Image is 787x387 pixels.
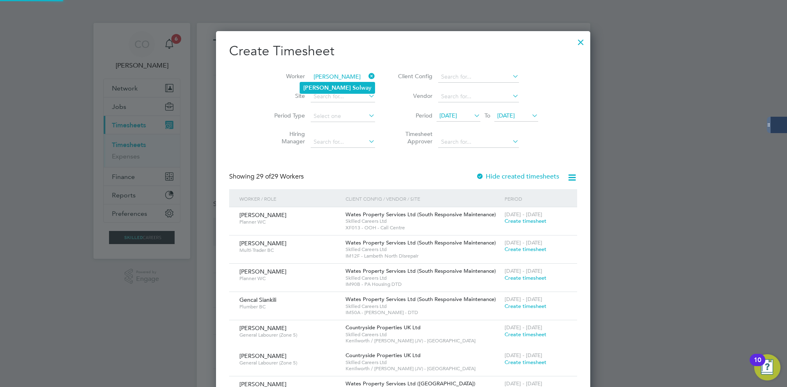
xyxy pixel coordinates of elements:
span: IM50A - [PERSON_NAME] - DTD [346,309,500,316]
span: [PERSON_NAME] [239,240,287,247]
label: Period [396,112,432,119]
span: Kenilworth / [PERSON_NAME] (JV) - [GEOGRAPHIC_DATA] [346,365,500,372]
input: Search for... [311,91,375,102]
span: Create timesheet [505,274,546,281]
input: Search for... [311,136,375,148]
span: [DATE] - [DATE] [505,267,542,274]
span: Gencal Siankili [239,296,276,303]
button: Open Resource Center, 10 new notifications [754,354,780,380]
input: Select one [311,111,375,122]
span: [DATE] [497,112,515,119]
span: Create timesheet [505,246,546,253]
span: Planner WC [239,275,339,282]
input: Search for... [438,91,519,102]
span: XF013 - OOH - Call Centre [346,224,500,231]
span: Plumber BC [239,303,339,310]
span: Wates Property Services Ltd (South Responsive Maintenance) [346,296,496,303]
span: [DATE] - [DATE] [505,380,542,387]
span: Multi-Trader BC [239,247,339,253]
div: Client Config / Vendor / Site [343,189,503,208]
span: Skilled Careers Ltd [346,275,500,281]
li: way [300,82,375,93]
label: Timesheet Approver [396,130,432,145]
input: Search for... [438,71,519,83]
span: IM90B - PA Housing DTD [346,281,500,287]
span: General Labourer (Zone 5) [239,332,339,338]
input: Search for... [311,71,375,83]
span: Countryside Properties UK Ltd [346,352,421,359]
span: Skilled Careers Ltd [346,331,500,338]
label: Hiring Manager [268,130,305,145]
span: [PERSON_NAME] [239,268,287,275]
span: General Labourer (Zone 5) [239,360,339,366]
span: [PERSON_NAME] [239,324,287,332]
span: Wates Property Services Ltd (South Responsive Maintenance) [346,267,496,274]
span: 29 of [256,172,271,181]
span: [DATE] - [DATE] [505,352,542,359]
span: Skilled Careers Ltd [346,359,500,366]
label: Site [268,92,305,100]
label: Worker [268,72,305,80]
span: Wates Property Services Ltd (South Responsive Maintenance) [346,211,496,218]
span: 29 Workers [256,172,304,181]
span: [DATE] - [DATE] [505,324,542,331]
span: Skilled Careers Ltd [346,246,500,253]
input: Search for... [438,136,519,148]
div: Worker / Role [237,189,343,208]
span: [PERSON_NAME] [239,211,287,219]
span: [DATE] - [DATE] [505,296,542,303]
span: [DATE] - [DATE] [505,211,542,218]
label: Vendor [396,92,432,100]
span: Create timesheet [505,331,546,338]
span: [DATE] [439,112,457,119]
div: 10 [754,360,761,371]
span: Kenilworth / [PERSON_NAME] (JV) - [GEOGRAPHIC_DATA] [346,337,500,344]
span: Skilled Careers Ltd [346,303,500,310]
span: Skilled Careers Ltd [346,218,500,224]
span: Countryside Properties UK Ltd [346,324,421,331]
span: [PERSON_NAME] [239,352,287,360]
h2: Create Timesheet [229,43,577,60]
span: Wates Property Services Ltd ([GEOGRAPHIC_DATA]) [346,380,475,387]
div: Period [503,189,569,208]
label: Hide created timesheets [476,172,559,181]
label: Period Type [268,112,305,119]
span: [DATE] - [DATE] [505,239,542,246]
b: Sol [353,84,361,91]
span: IM12F - Lambeth North Disrepair [346,253,500,259]
span: Wates Property Services Ltd (South Responsive Maintenance) [346,239,496,246]
span: Create timesheet [505,359,546,366]
span: Create timesheet [505,217,546,224]
b: [PERSON_NAME] [303,84,351,91]
span: Create timesheet [505,303,546,310]
label: Client Config [396,72,432,80]
div: Showing [229,172,305,181]
span: To [482,110,493,121]
span: Planner WC [239,219,339,225]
